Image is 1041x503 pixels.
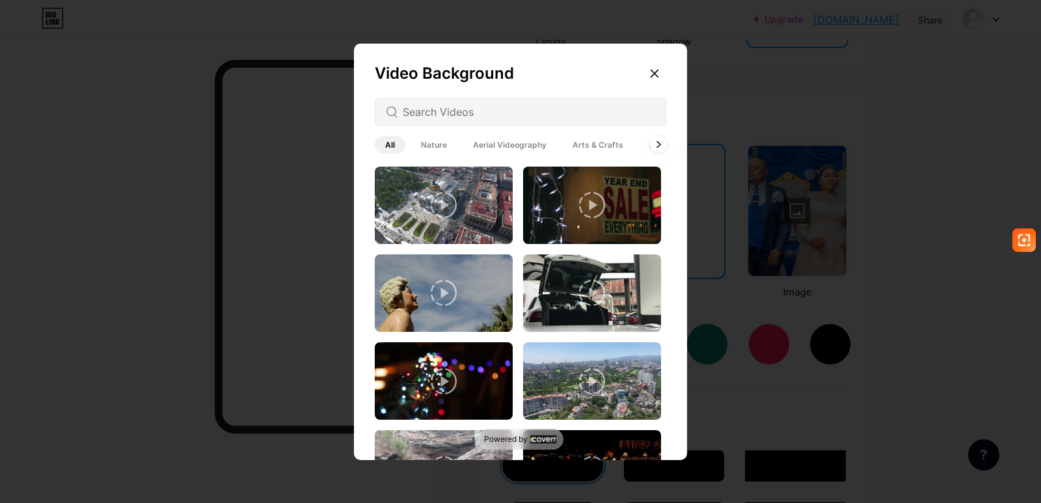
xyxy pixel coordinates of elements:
[375,64,514,83] span: Video Background
[463,136,557,154] span: Aerial Videography
[639,136,708,154] span: Architecture
[403,104,655,120] input: Search Videos
[484,434,528,444] span: Powered by
[411,136,457,154] span: Nature
[375,136,405,154] span: All
[562,136,634,154] span: Arts & Crafts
